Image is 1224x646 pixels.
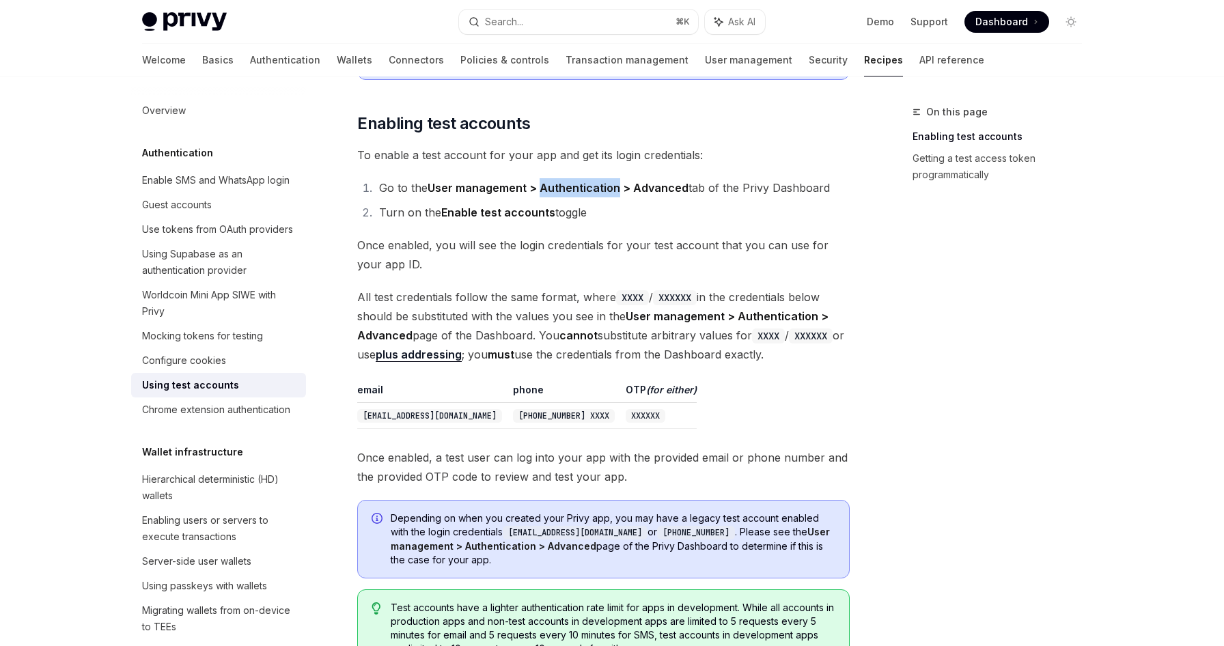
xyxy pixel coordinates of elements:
button: Toggle dark mode [1060,11,1082,33]
span: To enable a test account for your app and get its login credentials: [357,145,850,165]
div: Use tokens from OAuth providers [142,221,293,238]
span: ⌘ K [676,16,690,27]
a: Worldcoin Mini App SIWE with Privy [131,283,306,324]
div: Hierarchical deterministic (HD) wallets [142,471,298,504]
code: XXXX [616,290,649,305]
code: XXXXXX [626,409,665,423]
a: Connectors [389,44,444,76]
img: light logo [142,12,227,31]
a: User management [705,44,792,76]
span: All test credentials follow the same format, where / in the credentials below should be substitut... [357,287,850,364]
div: Search... [485,14,523,30]
a: Using passkeys with wallets [131,574,306,598]
a: Policies & controls [460,44,549,76]
span: On this page [926,104,988,120]
a: API reference [919,44,984,76]
a: Use tokens from OAuth providers [131,217,306,242]
a: Security [809,44,848,76]
span: Once enabled, you will see the login credentials for your test account that you can use for your ... [357,236,850,274]
a: Using test accounts [131,373,306,397]
a: Overview [131,98,306,123]
th: phone [507,383,620,403]
th: email [357,383,507,403]
div: Overview [142,102,186,119]
div: Using passkeys with wallets [142,578,267,594]
a: Recipes [864,44,903,76]
a: Support [910,15,948,29]
em: (for either) [646,384,697,395]
code: [PHONE_NUMBER] XXXX [513,409,615,423]
a: plus addressing [376,348,462,362]
a: Chrome extension authentication [131,397,306,422]
span: Depending on when you created your Privy app, you may have a legacy test account enabled with the... [391,511,835,567]
button: Search...⌘K [459,10,698,34]
div: Enable SMS and WhatsApp login [142,172,290,188]
a: Using Supabase as an authentication provider [131,242,306,283]
a: Enabling test accounts [913,126,1093,148]
div: Using Supabase as an authentication provider [142,246,298,279]
strong: Enable test accounts [441,206,555,219]
div: Mocking tokens for testing [142,328,263,344]
div: Server-side user wallets [142,553,251,570]
span: Ask AI [728,15,755,29]
a: Enable SMS and WhatsApp login [131,168,306,193]
li: Turn on the toggle [375,203,850,222]
a: Configure cookies [131,348,306,373]
span: Enabling test accounts [357,113,530,135]
a: Demo [867,15,894,29]
div: Using test accounts [142,377,239,393]
strong: cannot [559,328,598,342]
span: Once enabled, a test user can log into your app with the provided email or phone number and the p... [357,448,850,486]
div: Chrome extension authentication [142,402,290,418]
li: Go to the tab of the Privy Dashboard [375,178,850,197]
div: Guest accounts [142,197,212,213]
span: Dashboard [975,15,1028,29]
a: Dashboard [964,11,1049,33]
a: Getting a test access token programmatically [913,148,1093,186]
svg: Tip [372,602,381,615]
button: Ask AI [705,10,765,34]
a: Migrating wallets from on-device to TEEs [131,598,306,639]
a: Mocking tokens for testing [131,324,306,348]
div: Worldcoin Mini App SIWE with Privy [142,287,298,320]
svg: Info [372,513,385,526]
a: Server-side user wallets [131,549,306,574]
a: Authentication [250,44,320,76]
code: XXXX [752,328,785,343]
code: [EMAIL_ADDRESS][DOMAIN_NAME] [357,409,502,423]
code: XXXXXX [653,290,697,305]
a: Hierarchical deterministic (HD) wallets [131,467,306,508]
strong: User management > Authentication > Advanced [428,181,688,195]
h5: Wallet infrastructure [142,444,243,460]
code: XXXXXX [789,328,833,343]
strong: must [488,348,514,361]
a: Wallets [337,44,372,76]
div: Configure cookies [142,352,226,369]
code: [EMAIL_ADDRESS][DOMAIN_NAME] [503,526,648,539]
a: Welcome [142,44,186,76]
th: OTP [620,383,697,403]
div: Migrating wallets from on-device to TEEs [142,602,298,635]
h5: Authentication [142,145,213,161]
a: Transaction management [566,44,688,76]
a: Guest accounts [131,193,306,217]
a: Basics [202,44,234,76]
div: Enabling users or servers to execute transactions [142,512,298,545]
a: Enabling users or servers to execute transactions [131,508,306,549]
code: [PHONE_NUMBER] [657,526,735,539]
